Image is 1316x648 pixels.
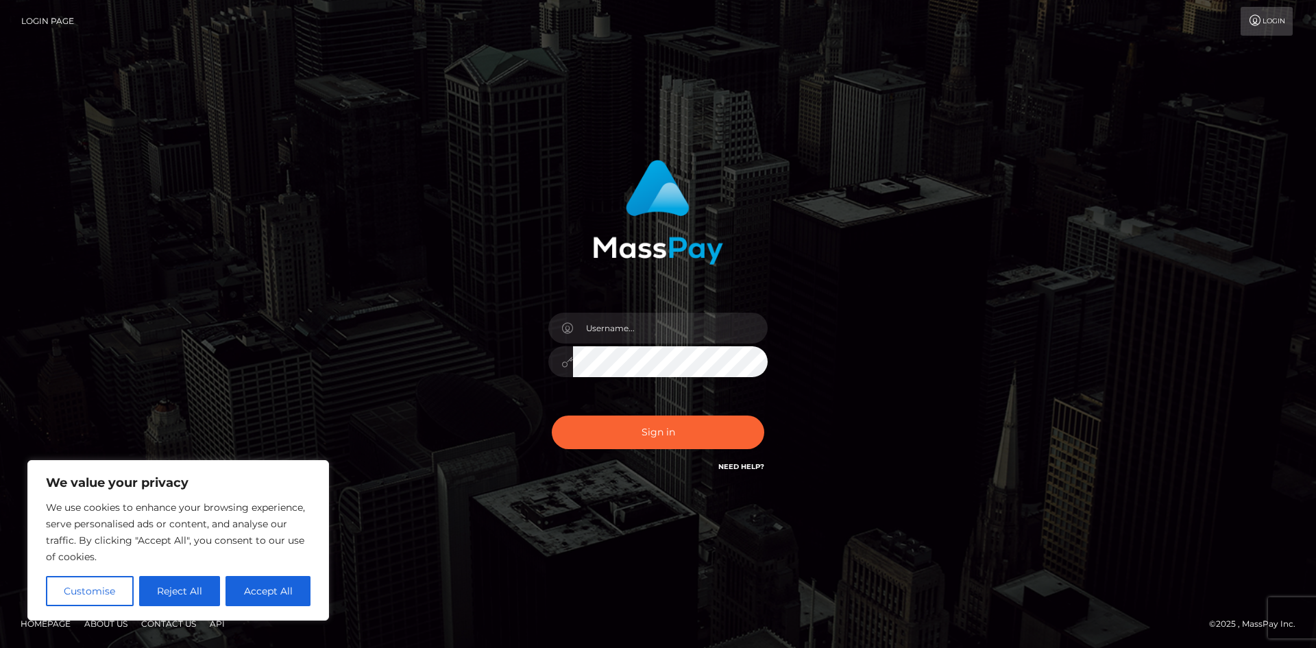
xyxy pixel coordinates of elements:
[21,7,74,36] a: Login Page
[1241,7,1293,36] a: Login
[573,313,768,344] input: Username...
[46,576,134,606] button: Customise
[718,462,764,471] a: Need Help?
[15,613,76,634] a: Homepage
[139,576,221,606] button: Reject All
[226,576,310,606] button: Accept All
[46,475,310,491] p: We value your privacy
[204,613,230,634] a: API
[27,460,329,621] div: We value your privacy
[1209,616,1306,632] div: © 2025 , MassPay Inc.
[46,499,310,565] p: We use cookies to enhance your browsing experience, serve personalised ads or content, and analys...
[593,160,723,265] img: MassPay Login
[79,613,133,634] a: About Us
[136,613,202,634] a: Contact Us
[552,416,764,449] button: Sign in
